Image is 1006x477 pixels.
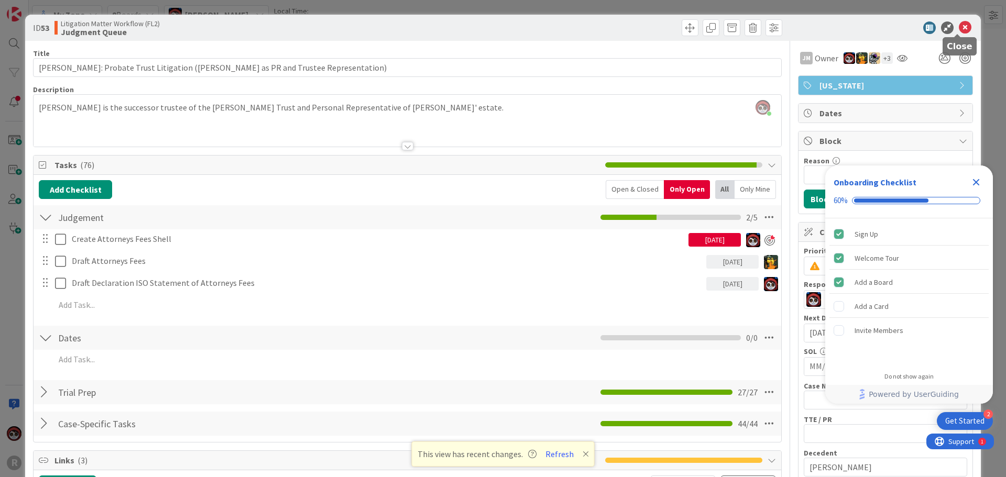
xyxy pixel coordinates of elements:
input: Add Checklist... [54,383,290,402]
button: Add Checklist [39,180,112,199]
div: Add a Board [855,276,893,289]
button: Refresh [542,447,577,461]
span: Support [22,2,48,14]
div: Do not show again [884,372,934,381]
input: Add Checklist... [54,208,290,227]
span: ( 3 ) [78,455,88,465]
span: 44 / 44 [738,417,758,430]
span: Tasks [54,159,600,171]
p: Draft Declaration ISO Statement of Attorneys Fees [72,277,702,289]
div: 1 [54,4,57,13]
div: Responsible Paralegal [804,281,967,288]
div: [DATE] [706,255,759,269]
p: Create Attorneys Fees Shell [72,233,684,245]
img: JS [844,52,855,64]
div: Add a Board is complete. [829,271,989,294]
div: SOL [804,348,967,355]
label: Decedent [804,448,837,458]
div: Priority [804,247,967,254]
div: Add a Card [855,300,889,313]
span: Block [819,135,954,147]
div: Sign Up is complete. [829,223,989,246]
div: Checklist Container [825,165,993,404]
span: 27 / 27 [738,386,758,398]
span: Dates [819,107,954,119]
span: Powered by UserGuiding [869,388,959,401]
span: [US_STATE] [819,79,954,92]
img: efyPljKj6gaW2F5hrzZcLlhqqXRxmi01.png [756,100,770,115]
div: Onboarding Checklist [834,176,916,188]
div: Footer [825,385,993,404]
div: Get Started [945,416,985,426]
img: JS [764,277,778,291]
div: [DATE] [706,277,759,291]
div: Only Open [664,180,710,199]
div: Close Checklist [968,174,985,191]
div: Welcome Tour [855,252,899,264]
div: Invite Members [855,324,903,337]
div: Open & Closed [606,180,664,199]
span: Description [33,85,74,94]
input: Add Checklist... [54,414,290,433]
input: type card name here... [33,58,782,77]
div: Open Get Started checklist, remaining modules: 2 [937,412,993,430]
span: Custom Fields [819,226,954,238]
img: MR [764,255,778,269]
img: JS [746,233,760,247]
div: 2 [983,409,993,419]
input: MM/DD/YYYY [810,324,961,342]
span: Links [54,454,600,467]
div: + 3 [881,52,893,64]
div: Only Mine [735,180,776,199]
a: Powered by UserGuiding [830,385,988,404]
div: JM [800,52,813,64]
input: Add Checklist... [54,328,290,347]
span: ( 76 ) [80,160,94,170]
b: Judgment Queue [61,28,160,36]
img: MR [856,52,868,64]
div: Add a Card is incomplete. [829,295,989,318]
span: 2 / 5 [746,211,758,224]
div: 60% [834,196,848,205]
div: Welcome Tour is complete. [829,247,989,270]
span: This view has recent changes. [418,448,537,460]
label: Case Number [804,381,849,391]
h5: Close [947,41,972,51]
div: Next Deadline [804,314,967,321]
div: Sign Up [855,228,878,240]
div: Checklist progress: 60% [834,196,985,205]
span: 0 / 0 [746,331,758,344]
div: [DATE] [688,233,741,247]
label: Reason [804,156,829,165]
div: All [715,180,735,199]
button: Block [804,190,839,208]
p: Draft Attorneys Fees [72,255,702,267]
label: TTE / PR [804,415,832,424]
p: [PERSON_NAME] is the successor trustee of the [PERSON_NAME] Trust and Personal Representative of ... [39,102,776,114]
div: Checklist items [825,218,993,365]
span: Litigation Matter Workflow (FL2) [61,19,160,28]
div: Invite Members is incomplete. [829,319,989,342]
label: Title [33,49,50,58]
img: TM [869,52,880,64]
span: Owner [815,52,838,64]
input: MM/DD/YYYY [810,358,961,375]
img: JS [806,292,821,307]
b: 53 [41,23,49,33]
span: ID [33,21,49,34]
